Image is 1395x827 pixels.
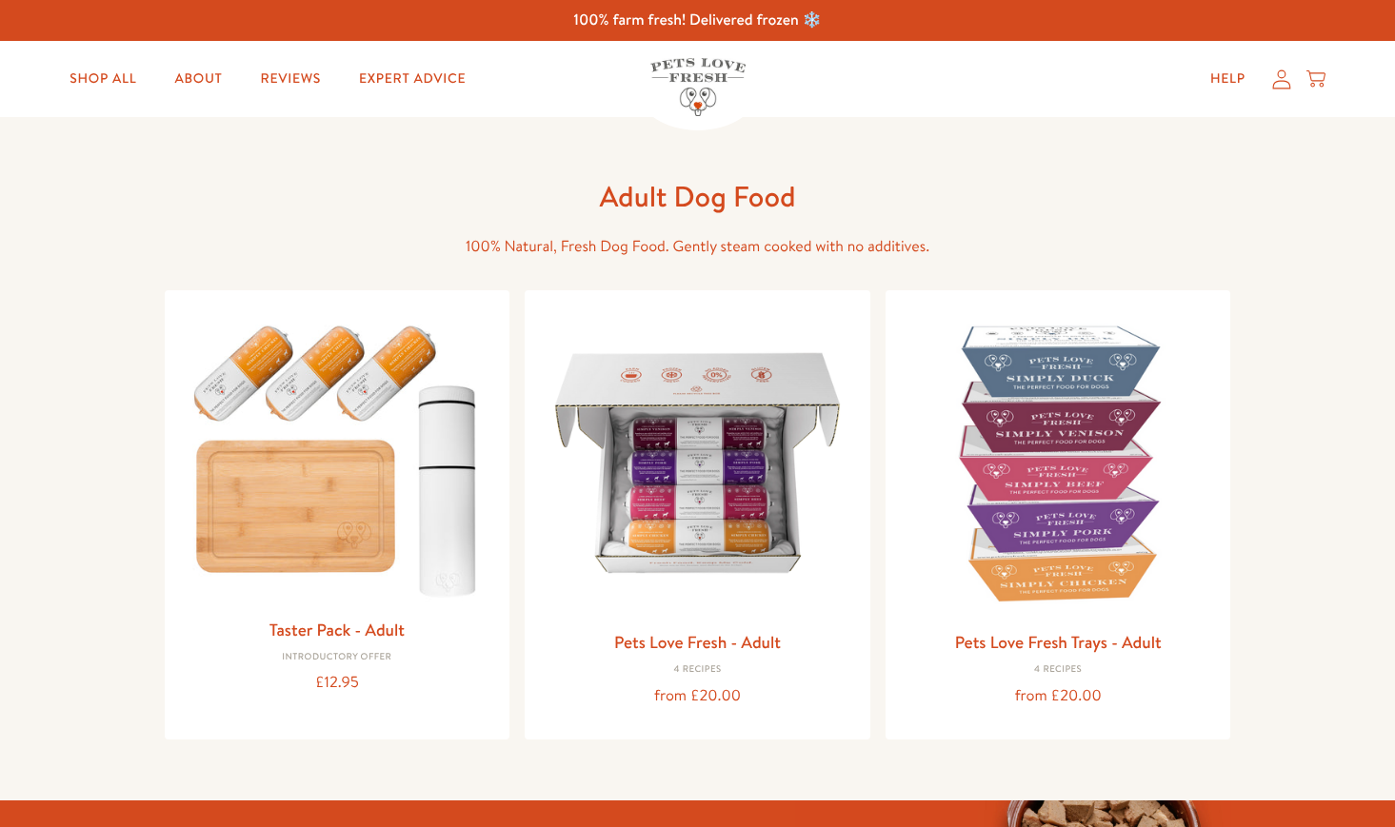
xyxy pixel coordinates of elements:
a: About [159,60,237,98]
img: Pets Love Fresh [650,58,746,116]
a: Help [1195,60,1261,98]
div: £12.95 [180,670,495,696]
a: Pets Love Fresh Trays - Adult [955,630,1162,654]
div: 4 Recipes [540,664,855,676]
a: Reviews [246,60,336,98]
img: Pets Love Fresh - Adult [540,305,855,620]
a: Expert Advice [344,60,481,98]
img: Taster Pack - Adult [180,305,495,607]
div: from £20.00 [540,683,855,709]
span: 100% Natural, Fresh Dog Food. Gently steam cooked with no additives. [466,236,929,257]
h1: Adult Dog Food [393,178,1003,215]
img: Pets Love Fresh Trays - Adult [901,305,1216,620]
a: Shop All [54,60,151,98]
a: Pets Love Fresh - Adult [614,630,781,654]
div: Introductory Offer [180,652,495,663]
div: 4 Recipes [901,664,1216,676]
div: from £20.00 [901,683,1216,709]
a: Taster Pack - Adult [269,618,405,641]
